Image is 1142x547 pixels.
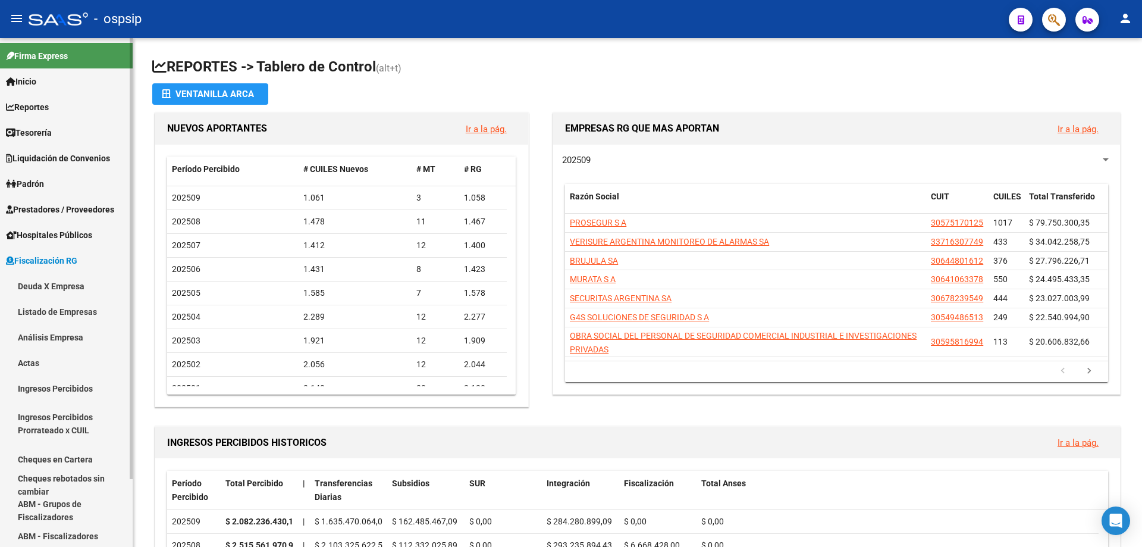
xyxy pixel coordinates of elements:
datatable-header-cell: | [298,471,310,510]
datatable-header-cell: # MT [412,157,459,182]
span: | [303,479,305,488]
span: Total Transferido [1029,192,1095,201]
datatable-header-cell: Subsidios [387,471,465,510]
h1: REPORTES -> Tablero de Control [152,57,1123,78]
span: Prestadores / Proveedores [6,203,114,216]
mat-icon: person [1118,11,1132,26]
span: $ 1.635.470.064,01 [315,517,387,526]
span: Fiscalización [624,479,674,488]
span: - ospsip [94,6,142,32]
datatable-header-cell: # CUILES Nuevos [299,157,412,182]
span: 444 [993,293,1008,303]
span: 113 [993,337,1008,346]
span: NUEVOS APORTANTES [167,123,267,134]
span: Transferencias Diarias [315,479,372,502]
datatable-header-cell: # RG [459,157,507,182]
span: Padrón [6,177,44,190]
div: 1.423 [464,262,502,276]
div: 11 [416,215,454,229]
span: $ 0,00 [624,517,647,526]
div: 1.412 [303,239,407,252]
span: 30595816994 [931,337,983,346]
span: 202505 [172,288,200,298]
span: 202507 [172,240,200,250]
div: 1.585 [303,286,407,300]
span: (alt+t) [376,62,401,74]
span: $ 23.027.003,99 [1029,293,1090,303]
span: # MT [416,164,435,174]
a: go to next page [1078,365,1100,378]
div: 1.431 [303,262,407,276]
span: Reportes [6,101,49,114]
div: 1.467 [464,215,502,229]
span: 202501 [172,383,200,393]
div: 1.478 [303,215,407,229]
span: Total Anses [701,479,746,488]
div: 1.909 [464,334,502,348]
a: Ir a la pág. [1058,124,1099,135]
div: 2.289 [303,310,407,324]
span: $ 0,00 [469,517,492,526]
span: Razón Social [570,192,619,201]
span: 433 [993,237,1008,246]
div: 20 [416,382,454,395]
span: MURATA S A [570,274,616,284]
span: 202508 [172,217,200,226]
div: 7 [416,286,454,300]
datatable-header-cell: Transferencias Diarias [310,471,387,510]
span: 30678239549 [931,293,983,303]
span: $ 284.280.899,09 [547,517,612,526]
div: 12 [416,310,454,324]
div: 1.578 [464,286,502,300]
datatable-header-cell: Integración [542,471,619,510]
span: Fiscalización RG [6,254,77,267]
span: OBRA SOCIAL DEL PERSONAL DE SEGURIDAD COMERCIAL INDUSTRIAL E INVESTIGACIONES PRIVADAS [570,331,917,354]
datatable-header-cell: Período Percibido [167,471,221,510]
datatable-header-cell: Total Transferido [1024,184,1108,223]
span: EMPRESAS RG QUE MAS APORTAN [565,123,719,134]
span: 30575170125 [931,218,983,227]
datatable-header-cell: SUR [465,471,542,510]
div: 1.921 [303,334,407,348]
span: Integración [547,479,590,488]
span: 202502 [172,360,200,369]
span: Total Percibido [225,479,283,488]
div: 2.140 [303,382,407,395]
span: SECURITAS ARGENTINA SA [570,293,672,303]
span: 202509 [562,155,591,165]
span: 202509 [172,193,200,202]
button: Ir a la pág. [1048,432,1108,454]
span: $ 27.796.226,71 [1029,256,1090,265]
span: PROSEGUR S A [570,218,626,227]
datatable-header-cell: Razón Social [565,184,926,223]
button: Ir a la pág. [456,118,516,140]
span: Inicio [6,75,36,88]
span: INGRESOS PERCIBIDOS HISTORICOS [167,437,327,448]
span: $ 162.485.467,09 [392,517,457,526]
span: $ 0,00 [701,517,724,526]
div: 12 [416,239,454,252]
span: Período Percibido [172,164,240,174]
span: 33716307749 [931,237,983,246]
datatable-header-cell: CUIT [926,184,989,223]
span: Subsidios [392,479,429,488]
datatable-header-cell: Total Anses [697,471,1099,510]
span: # CUILES Nuevos [303,164,368,174]
datatable-header-cell: Fiscalización [619,471,697,510]
strong: $ 2.082.236.430,19 [225,517,298,526]
mat-icon: menu [10,11,24,26]
div: Open Intercom Messenger [1102,507,1130,535]
span: SUR [469,479,485,488]
span: G4S SOLUCIONES DE SEGURIDAD S A [570,312,709,322]
div: 1.061 [303,191,407,205]
div: 2.056 [303,358,407,371]
span: 30644801612 [931,256,983,265]
span: 30641063378 [931,274,983,284]
span: 550 [993,274,1008,284]
div: 202509 [172,515,216,529]
div: Ventanilla ARCA [162,83,259,105]
div: 2.277 [464,310,502,324]
div: 2.044 [464,358,502,371]
span: CUILES [993,192,1021,201]
span: 202504 [172,312,200,321]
